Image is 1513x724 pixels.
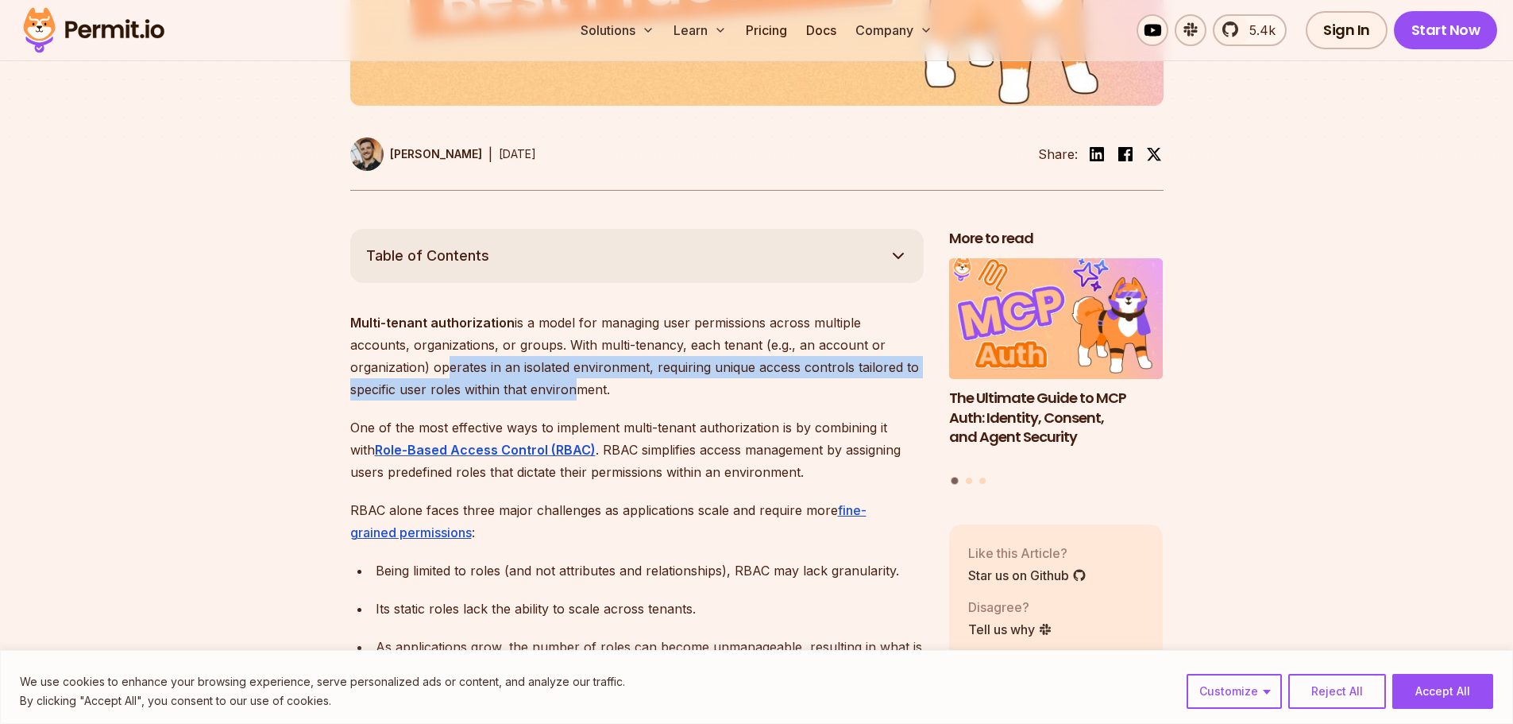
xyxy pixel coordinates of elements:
[739,14,793,46] a: Pricing
[1306,11,1388,49] a: Sign In
[1288,674,1386,709] button: Reject All
[1394,11,1498,49] a: Start Now
[949,258,1164,486] div: Posts
[949,258,1164,467] li: 1 of 3
[968,620,1052,639] a: Tell us why
[1038,145,1078,164] li: Share:
[350,315,515,331] strong: Multi-tenant authorization
[390,146,482,162] p: [PERSON_NAME]
[376,598,924,620] div: Its static roles lack the ability to scale across tenants.
[375,442,596,458] a: Role-Based Access Control (RBAC)
[1116,145,1135,164] img: facebook
[968,566,1087,585] a: Star us on Github
[979,478,986,484] button: Go to slide 3
[499,147,536,161] time: [DATE]
[966,478,972,484] button: Go to slide 2
[1187,674,1282,709] button: Customize
[1213,14,1287,46] a: 5.4k
[488,145,492,164] div: |
[1240,21,1276,40] span: 5.4k
[968,544,1087,563] p: Like this Article?
[800,14,843,46] a: Docs
[376,559,924,582] div: Being limited to roles (and not attributes and relationships), RBAC may lack granularity.
[1392,674,1493,709] button: Accept All
[350,137,384,171] img: Daniel Bass
[968,598,1052,617] p: Disagree?
[350,312,924,401] p: is a model for managing user permissions across multiple accounts, organizations, or groups. With...
[949,258,1164,467] a: The Ultimate Guide to MCP Auth: Identity, Consent, and Agent SecurityThe Ultimate Guide to MCP Au...
[849,14,939,46] button: Company
[949,258,1164,379] img: The Ultimate Guide to MCP Auth: Identity, Consent, and Agent Security
[574,14,661,46] button: Solutions
[16,3,172,57] img: Permit logo
[350,499,924,544] p: RBAC alone faces three major challenges as applications scale and require more :
[350,416,924,483] p: One of the most effective ways to implement multi-tenant authorization is by combining it with . ...
[20,691,625,710] p: By clicking "Accept All", you consent to our use of cookies.
[366,245,489,267] span: Table of Contents
[20,672,625,691] p: We use cookies to enhance your browsing experience, serve personalized ads or content, and analyz...
[350,229,924,283] button: Table of Contents
[350,137,482,171] a: [PERSON_NAME]
[1146,146,1162,162] img: twitter
[951,477,959,484] button: Go to slide 1
[376,636,924,680] div: As applications grow, the number of roles can become unmanageable, resulting in what is called a ...
[949,389,1164,447] h3: The Ultimate Guide to MCP Auth: Identity, Consent, and Agent Security
[949,229,1164,249] h2: More to read
[667,14,733,46] button: Learn
[1087,145,1106,164] img: linkedin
